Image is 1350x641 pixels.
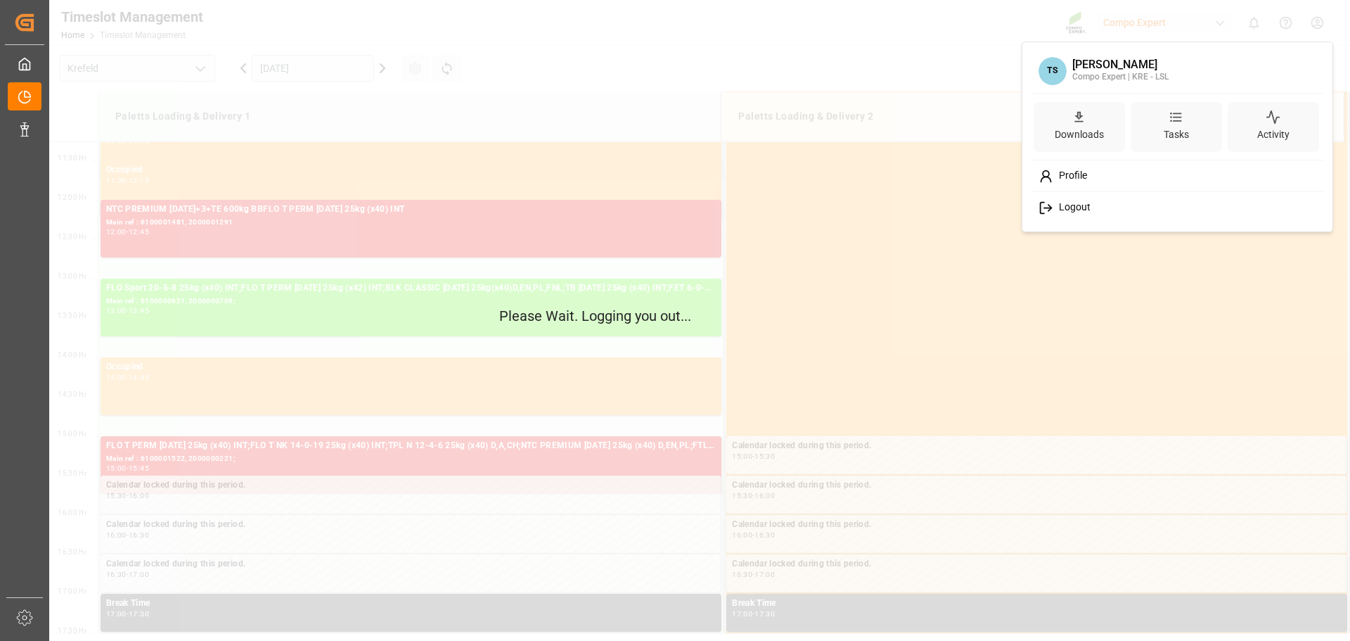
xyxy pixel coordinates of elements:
div: [PERSON_NAME] [1072,58,1169,71]
div: Downloads [1052,125,1107,145]
div: Tasks [1161,125,1192,145]
span: TS [1039,57,1067,85]
div: Activity [1254,125,1292,145]
div: Compo Expert | KRE - LSL [1072,71,1169,84]
p: Please Wait. Logging you out... [499,305,851,326]
span: Logout [1053,201,1091,214]
span: Profile [1053,170,1087,182]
